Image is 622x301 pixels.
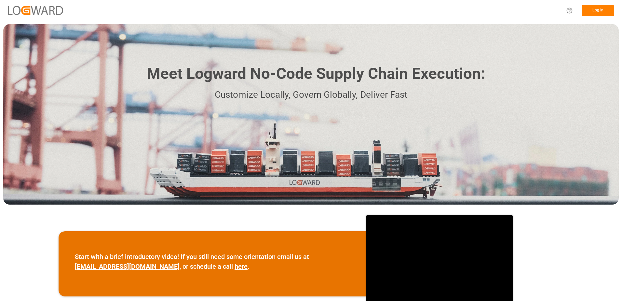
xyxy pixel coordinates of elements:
h1: Meet Logward No-Code Supply Chain Execution: [147,62,485,85]
img: Logward_new_orange.png [8,6,63,15]
button: Log In [582,5,614,16]
a: here [235,263,248,270]
p: Start with a brief introductory video! If you still need some orientation email us at , or schedu... [75,252,350,271]
p: Customize Locally, Govern Globally, Deliver Fast [137,88,485,102]
a: [EMAIL_ADDRESS][DOMAIN_NAME] [75,263,180,270]
button: Help Center [562,3,577,18]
